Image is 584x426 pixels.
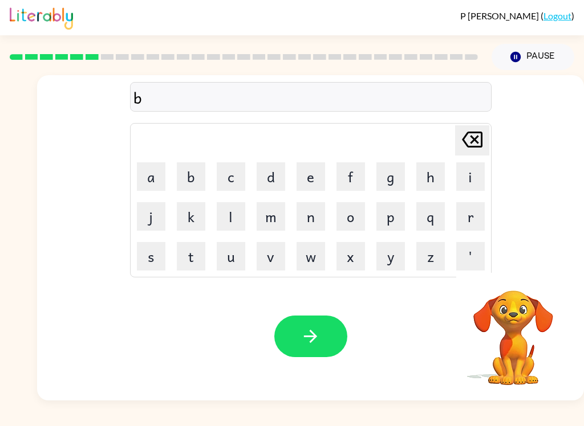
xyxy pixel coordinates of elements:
[177,202,205,231] button: k
[137,162,165,191] button: a
[336,202,365,231] button: o
[376,162,405,191] button: g
[257,162,285,191] button: d
[456,273,570,387] video: Your browser must support playing .mp4 files to use Literably. Please try using another browser.
[297,162,325,191] button: e
[297,242,325,271] button: w
[336,162,365,191] button: f
[297,202,325,231] button: n
[177,242,205,271] button: t
[456,202,485,231] button: r
[137,202,165,231] button: j
[10,5,73,30] img: Literably
[492,44,574,70] button: Pause
[460,10,574,21] div: ( )
[336,242,365,271] button: x
[257,242,285,271] button: v
[133,85,488,109] div: b
[456,162,485,191] button: i
[416,202,445,231] button: q
[217,162,245,191] button: c
[416,242,445,271] button: z
[376,202,405,231] button: p
[217,242,245,271] button: u
[137,242,165,271] button: s
[544,10,571,21] a: Logout
[177,162,205,191] button: b
[456,242,485,271] button: '
[416,162,445,191] button: h
[217,202,245,231] button: l
[257,202,285,231] button: m
[376,242,405,271] button: y
[460,10,541,21] span: P [PERSON_NAME]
